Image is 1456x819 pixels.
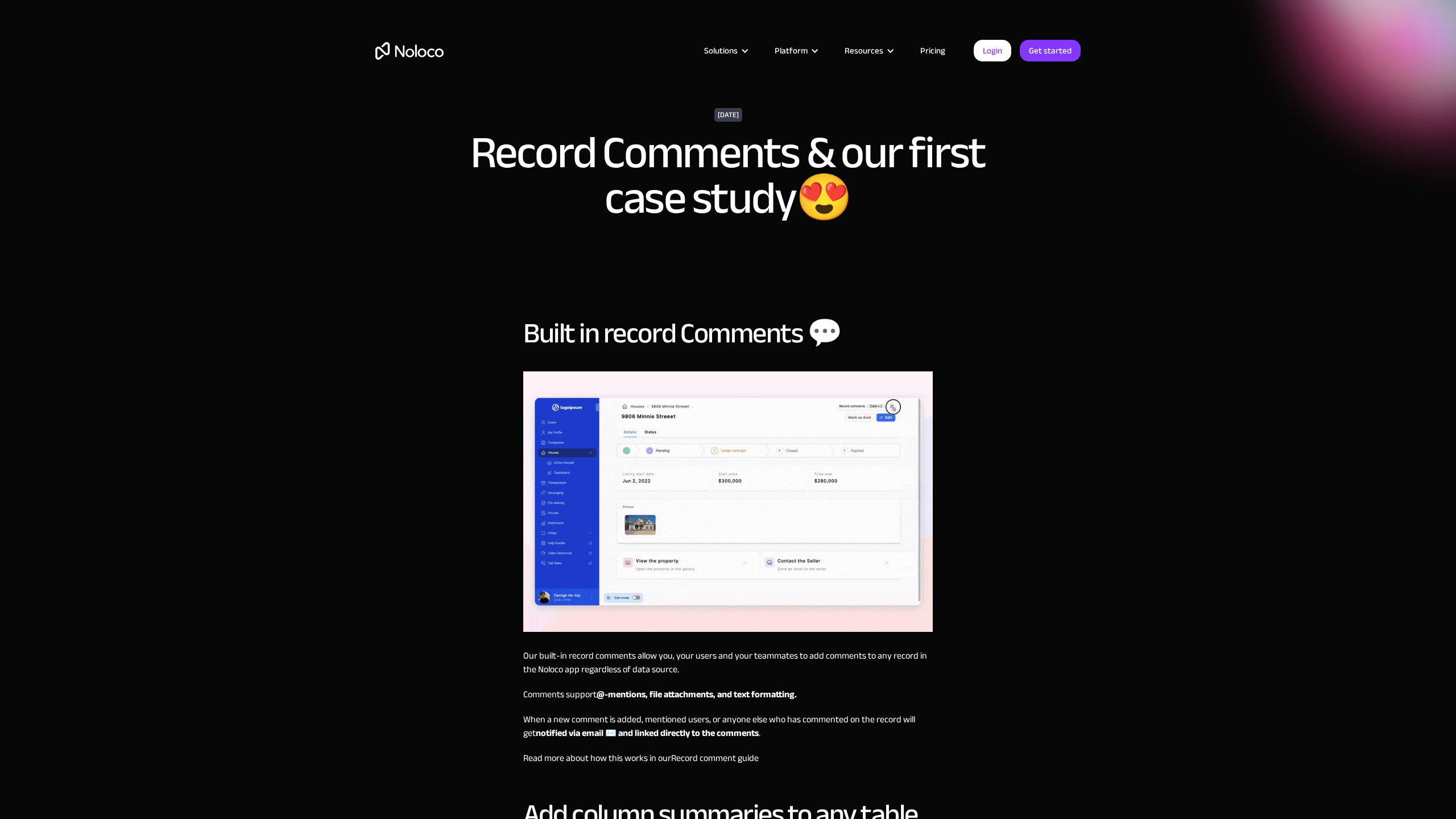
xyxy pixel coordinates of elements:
strong: @-mentions, file attachments, and text formatting. [597,686,797,703]
div: Solutions [690,43,760,58]
a: Get started [1020,40,1081,61]
strong: notified via email ✉️ and linked directly to the comments [536,725,759,742]
div: Resources [845,43,883,58]
div: Resources [830,43,906,58]
h2: Built in record Comments 💬 [523,318,841,349]
p: Our built-in record comments allow you, your users and your teammates to add comments to any reco... [523,649,933,676]
a: Login [974,40,1011,61]
a: Record comment guide [671,750,759,767]
h1: Record Comments & our first case study😍 [435,130,1021,221]
p: Read more about how this works in our [523,751,933,765]
a: Pricing [906,43,959,58]
p: Comments support [523,688,933,701]
div: [DATE] [714,108,742,122]
a: home [375,42,444,60]
p: When a new comment is added, mentioned users, or anyone else who has commented on the record will... [523,713,933,740]
div: Solutions [704,43,738,58]
div: Platform [760,43,830,58]
div: Platform [775,43,808,58]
